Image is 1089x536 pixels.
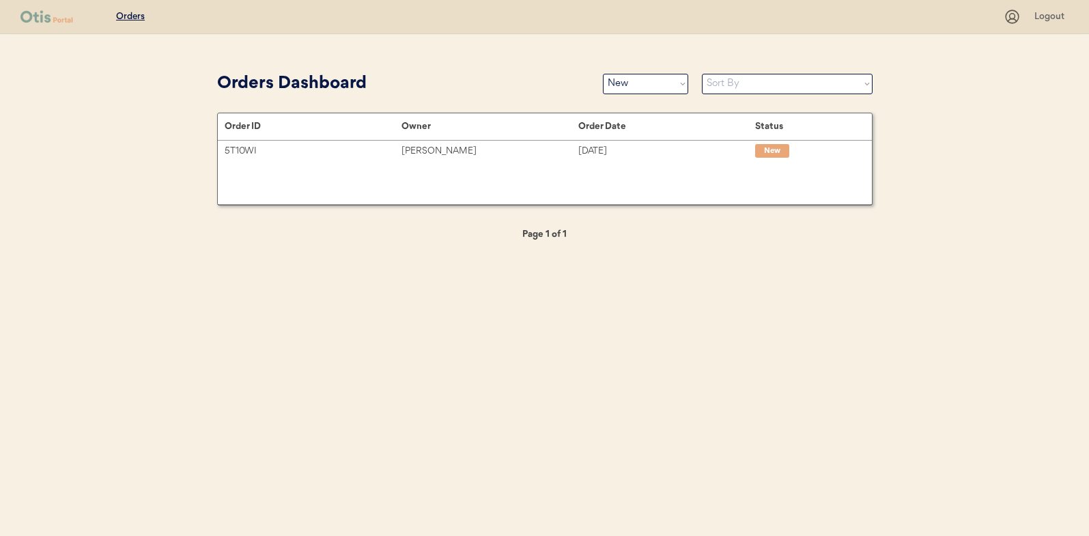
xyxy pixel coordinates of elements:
[401,121,578,132] div: Owner
[477,227,613,242] div: Page 1 of 1
[755,121,858,132] div: Status
[578,121,755,132] div: Order Date
[578,143,755,159] div: [DATE]
[225,121,401,132] div: Order ID
[1034,10,1069,24] div: Logout
[217,71,589,97] div: Orders Dashboard
[401,143,578,159] div: [PERSON_NAME]
[225,143,401,159] div: 5T10WI
[116,12,145,21] u: Orders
